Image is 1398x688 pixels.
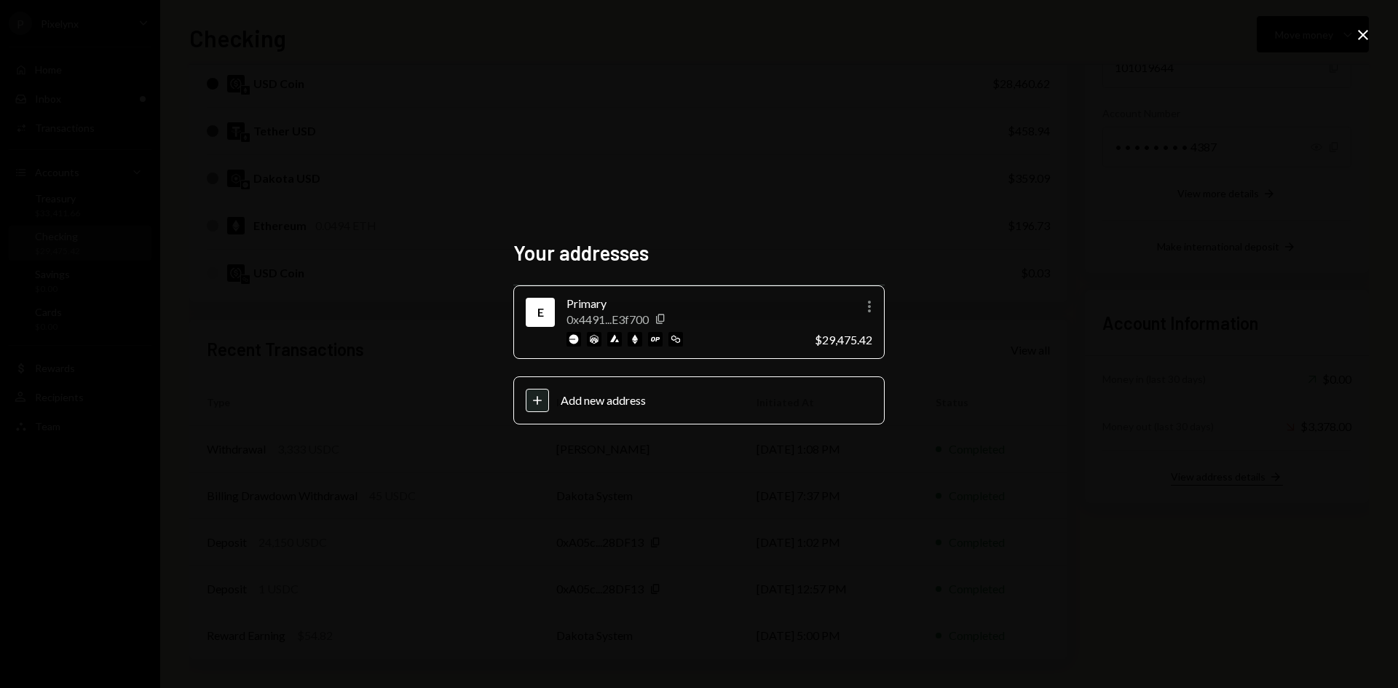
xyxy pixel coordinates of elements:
[628,332,642,347] img: ethereum-mainnet
[587,332,601,347] img: arbitrum-mainnet
[648,332,663,347] img: optimism-mainnet
[607,332,622,347] img: avalanche-mainnet
[529,301,552,324] div: Ethereum
[513,376,885,424] button: Add new address
[668,332,683,347] img: polygon-mainnet
[566,332,581,347] img: base-mainnet
[566,295,803,312] div: Primary
[513,239,885,267] h2: Your addresses
[566,312,649,326] div: 0x4491...E3f700
[815,333,872,347] div: $29,475.42
[561,393,872,407] div: Add new address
